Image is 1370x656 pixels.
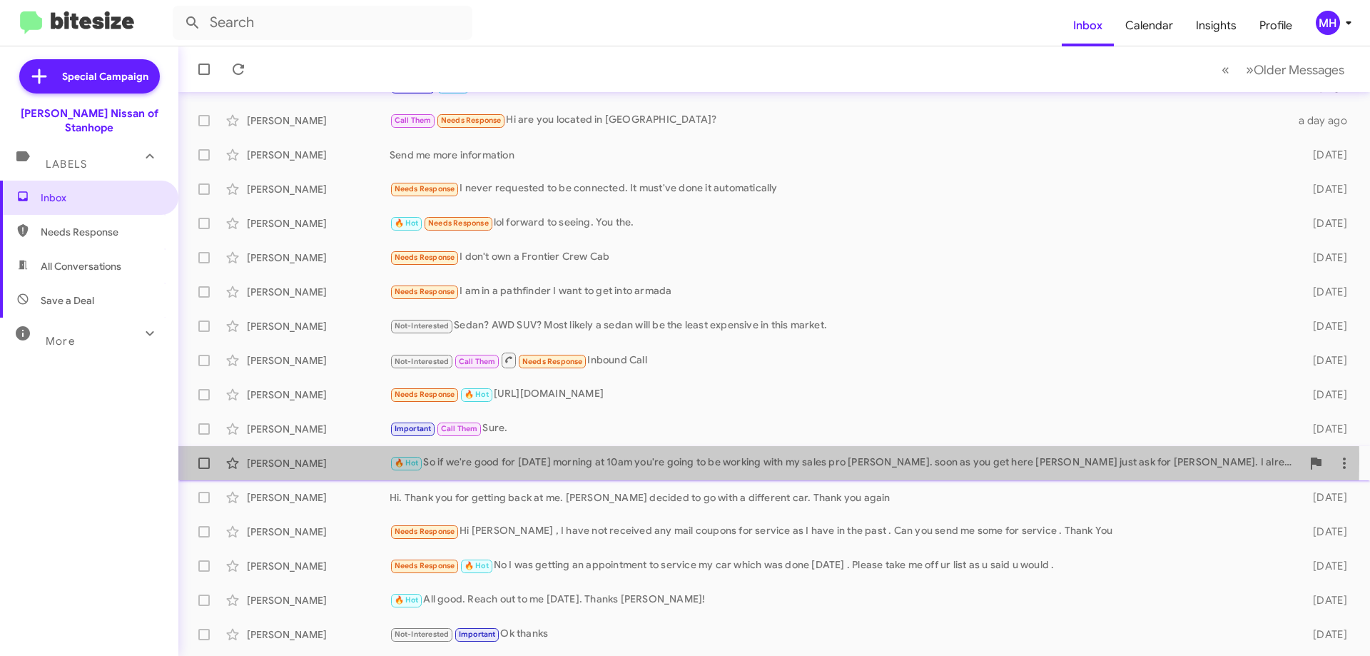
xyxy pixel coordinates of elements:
[247,353,390,368] div: [PERSON_NAME]
[1304,11,1354,35] button: MH
[390,420,1290,437] div: Sure.
[522,357,583,366] span: Needs Response
[247,319,390,333] div: [PERSON_NAME]
[1290,148,1359,162] div: [DATE]
[1290,113,1359,128] div: a day ago
[19,59,160,94] a: Special Campaign
[390,490,1290,505] div: Hi. Thank you for getting back at me. [PERSON_NAME] decided to go with a different car. Thank you...
[1290,559,1359,573] div: [DATE]
[390,215,1290,231] div: lol forward to seeing. You the.
[1290,182,1359,196] div: [DATE]
[390,112,1290,128] div: Hi are you located in [GEOGRAPHIC_DATA]?
[1290,216,1359,231] div: [DATE]
[1214,55,1353,84] nav: Page navigation example
[395,321,450,330] span: Not-Interested
[395,357,450,366] span: Not-Interested
[390,249,1290,266] div: I don't own a Frontier Crew Cab
[1254,62,1344,78] span: Older Messages
[465,390,489,399] span: 🔥 Hot
[395,527,455,536] span: Needs Response
[247,490,390,505] div: [PERSON_NAME]
[173,6,472,40] input: Search
[1290,593,1359,607] div: [DATE]
[390,557,1290,574] div: No I was getting an appointment to service my car which was done [DATE] . Please take me off ur l...
[247,182,390,196] div: [PERSON_NAME]
[465,561,489,570] span: 🔥 Hot
[390,626,1290,642] div: Ok thanks
[441,424,478,433] span: Call Them
[247,251,390,265] div: [PERSON_NAME]
[1237,55,1353,84] button: Next
[395,595,419,605] span: 🔥 Hot
[1246,61,1254,79] span: »
[1290,525,1359,539] div: [DATE]
[41,191,162,205] span: Inbox
[1213,55,1238,84] button: Previous
[1062,5,1114,46] a: Inbox
[247,593,390,607] div: [PERSON_NAME]
[46,335,75,348] span: More
[459,630,496,639] span: Important
[62,69,148,84] span: Special Campaign
[390,283,1290,300] div: I am in a pathfinder I want to get into armada
[390,351,1290,369] div: Inbound Call
[247,148,390,162] div: [PERSON_NAME]
[459,357,496,366] span: Call Them
[390,592,1290,608] div: All good. Reach out to me [DATE]. Thanks [PERSON_NAME]!
[395,458,419,468] span: 🔥 Hot
[428,218,489,228] span: Needs Response
[247,113,390,128] div: [PERSON_NAME]
[1184,5,1248,46] a: Insights
[1290,627,1359,642] div: [DATE]
[441,116,502,125] span: Needs Response
[1248,5,1304,46] a: Profile
[390,455,1301,471] div: So if we're good for [DATE] morning at 10am you're going to be working with my sales pro [PERSON_...
[390,386,1290,403] div: [URL][DOMAIN_NAME]
[1290,422,1359,436] div: [DATE]
[390,523,1290,540] div: Hi [PERSON_NAME] , I have not received any mail coupons for service as I have in the past . Can y...
[1290,388,1359,402] div: [DATE]
[247,525,390,539] div: [PERSON_NAME]
[395,253,455,262] span: Needs Response
[1290,285,1359,299] div: [DATE]
[247,388,390,402] div: [PERSON_NAME]
[395,287,455,296] span: Needs Response
[390,148,1290,162] div: Send me more information
[1290,251,1359,265] div: [DATE]
[395,390,455,399] span: Needs Response
[1114,5,1184,46] a: Calendar
[41,259,121,273] span: All Conversations
[390,318,1290,334] div: Sedan? AWD SUV? Most likely a sedan will be the least expensive in this market.
[247,216,390,231] div: [PERSON_NAME]
[395,630,450,639] span: Not-Interested
[395,218,419,228] span: 🔥 Hot
[1290,353,1359,368] div: [DATE]
[390,181,1290,197] div: I never requested to be connected. It must've done it automatically
[247,285,390,299] div: [PERSON_NAME]
[46,158,87,171] span: Labels
[1290,319,1359,333] div: [DATE]
[247,627,390,642] div: [PERSON_NAME]
[247,559,390,573] div: [PERSON_NAME]
[395,116,432,125] span: Call Them
[41,225,162,239] span: Needs Response
[247,456,390,470] div: [PERSON_NAME]
[395,184,455,193] span: Needs Response
[395,424,432,433] span: Important
[247,422,390,436] div: [PERSON_NAME]
[41,293,94,308] span: Save a Deal
[1316,11,1340,35] div: MH
[395,561,455,570] span: Needs Response
[1290,490,1359,505] div: [DATE]
[1222,61,1229,79] span: «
